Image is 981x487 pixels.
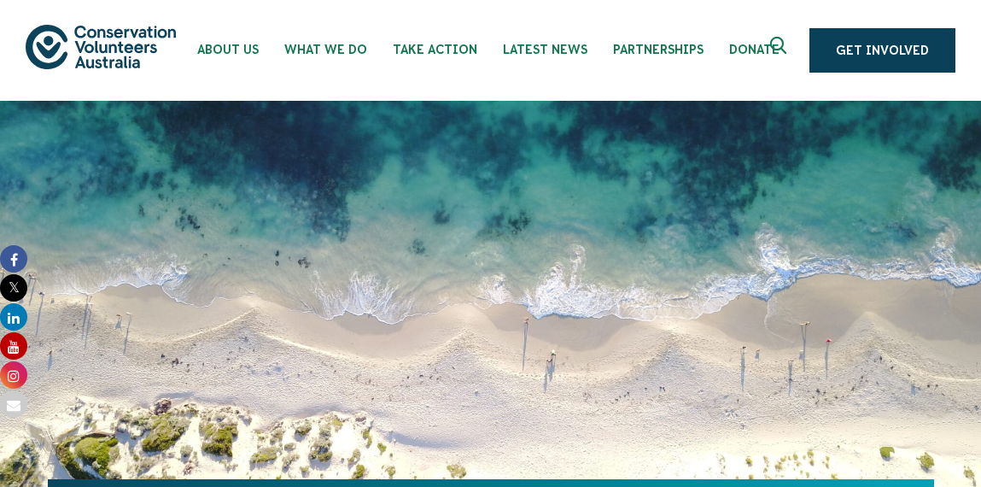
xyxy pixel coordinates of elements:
[197,43,259,56] span: About Us
[503,43,587,56] span: Latest News
[760,30,801,71] button: Expand search box Close search box
[809,28,955,73] a: Get Involved
[613,43,704,56] span: Partnerships
[284,43,367,56] span: What We Do
[770,37,791,64] span: Expand search box
[393,43,477,56] span: Take Action
[26,25,176,68] img: logo.svg
[729,43,780,56] span: Donate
